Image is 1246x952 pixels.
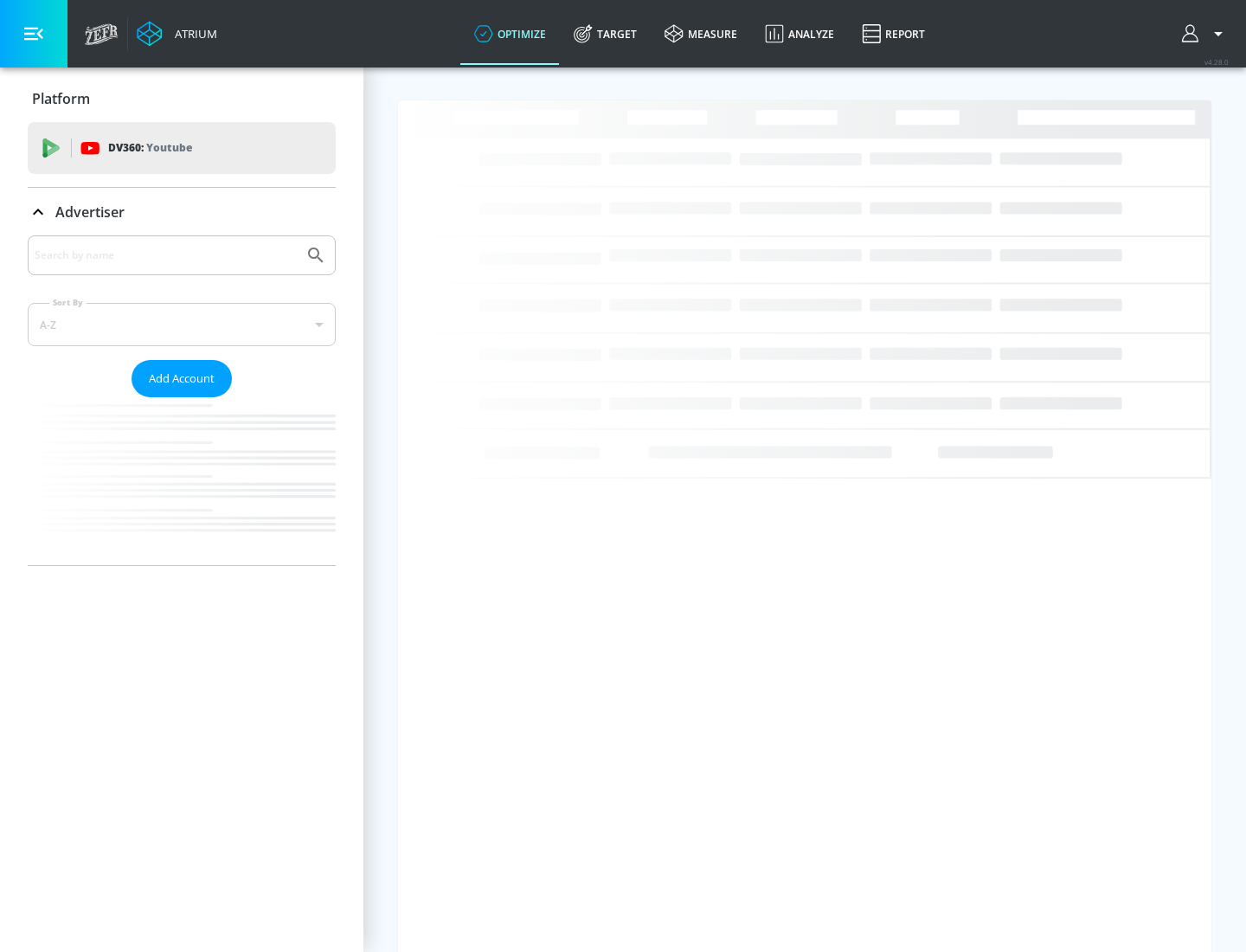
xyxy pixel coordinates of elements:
p: Youtube [146,138,192,157]
div: A-Z [28,303,336,346]
label: Sort By [49,297,87,308]
a: Target [560,3,651,65]
p: Advertiser [55,203,125,222]
p: DV360: [108,138,192,158]
nav: list of Advertiser [28,397,336,565]
input: Search by name [35,244,297,267]
a: Atrium [137,21,217,47]
div: Advertiser [28,188,336,236]
a: Report [848,3,939,65]
span: Add Account [149,369,215,389]
a: optimize [460,3,560,65]
button: Add Account [132,360,232,397]
span: v 4.28.0 [1204,57,1229,67]
div: Platform [28,74,336,123]
a: Analyze [751,3,848,65]
a: measure [651,3,751,65]
div: Advertiser [28,235,336,565]
p: Platform [32,89,90,108]
div: Atrium [168,26,217,42]
div: DV360: Youtube [28,122,336,174]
